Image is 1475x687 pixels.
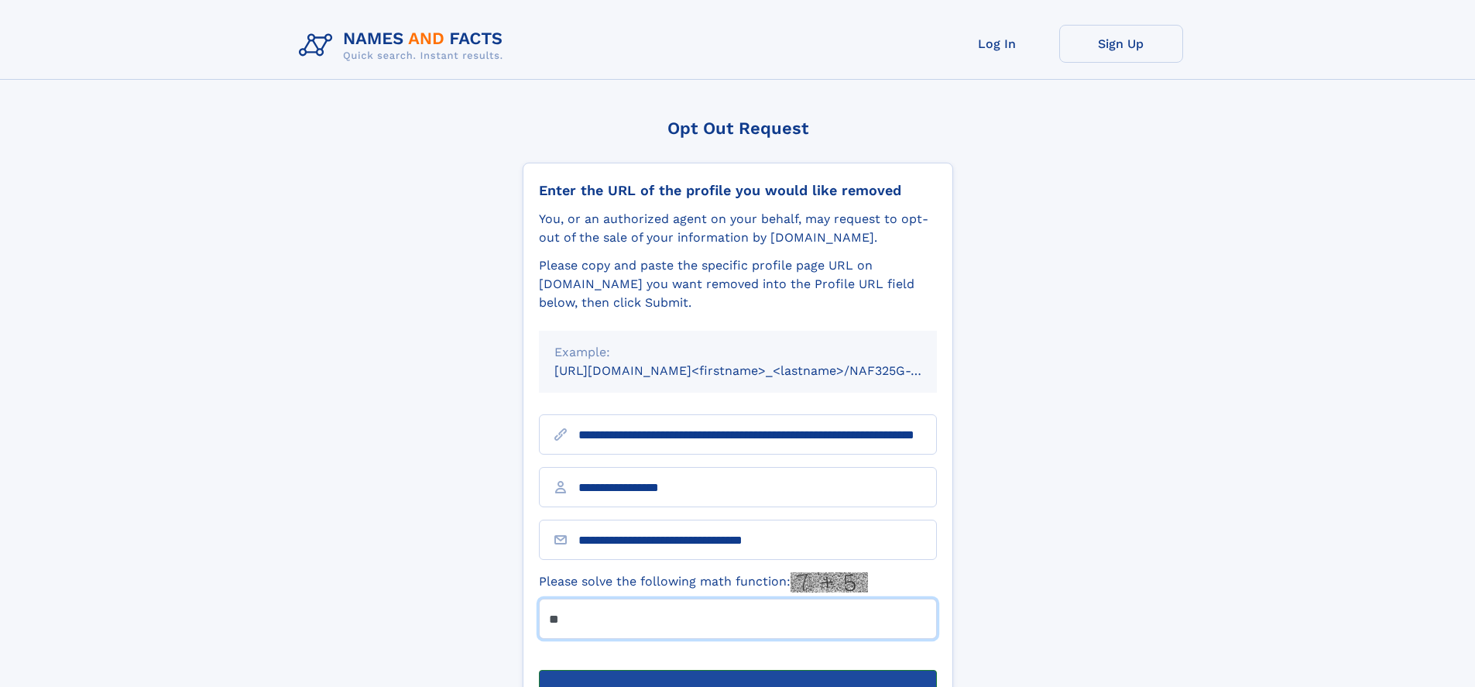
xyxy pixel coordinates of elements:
div: Enter the URL of the profile you would like removed [539,182,937,199]
a: Sign Up [1059,25,1183,63]
small: [URL][DOMAIN_NAME]<firstname>_<lastname>/NAF325G-xxxxxxxx [554,363,966,378]
div: You, or an authorized agent on your behalf, may request to opt-out of the sale of your informatio... [539,210,937,247]
img: Logo Names and Facts [293,25,516,67]
div: Example: [554,343,921,362]
a: Log In [935,25,1059,63]
label: Please solve the following math function: [539,572,868,593]
div: Please copy and paste the specific profile page URL on [DOMAIN_NAME] you want removed into the Pr... [539,256,937,312]
div: Opt Out Request [523,119,953,138]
